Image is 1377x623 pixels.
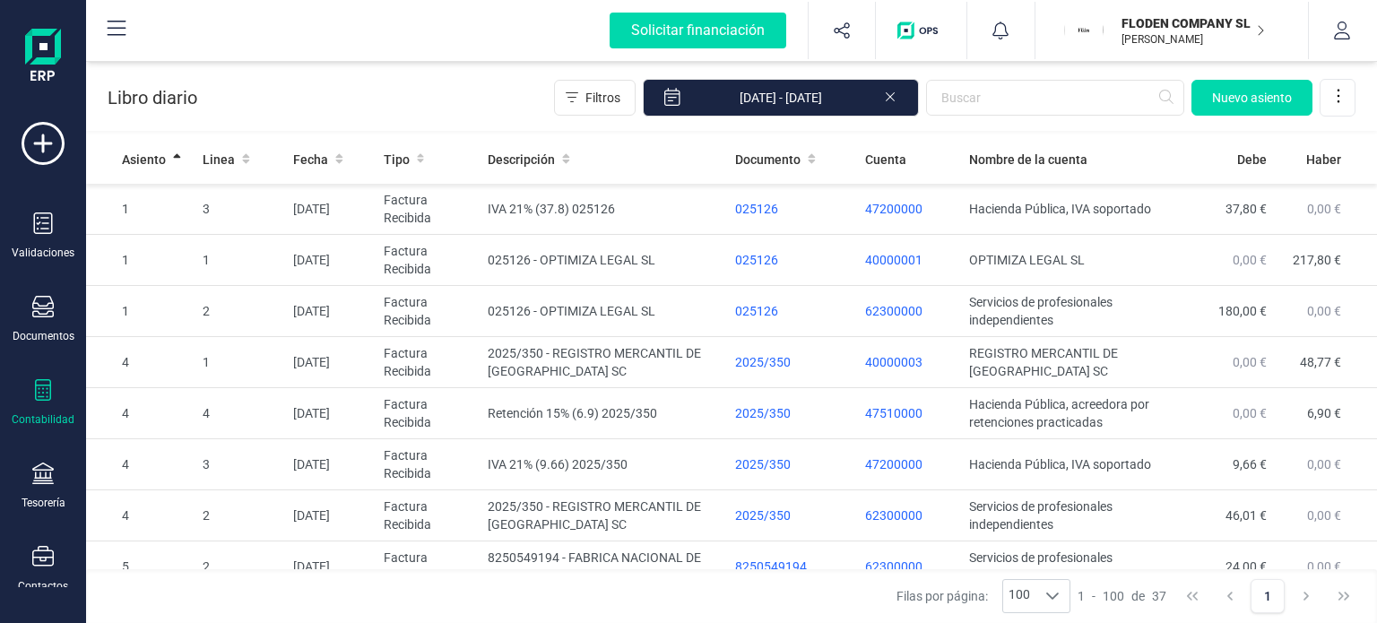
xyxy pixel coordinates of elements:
td: 4 [86,439,195,490]
td: OPTIMIZA LEGAL SL [962,235,1183,286]
div: 025126 [735,251,851,269]
p: 47200000 [865,455,955,473]
button: Nuevo asiento [1191,80,1312,116]
td: [DATE] [286,337,377,388]
td: Factura Recibida [377,388,481,439]
div: 2025/350 [735,506,851,524]
td: 2 [195,490,286,541]
span: 100 [1103,587,1124,605]
span: 0,00 € [1307,202,1341,216]
button: FLFLODEN COMPANY SL[PERSON_NAME] [1057,2,1286,59]
img: Logo Finanedi [25,29,61,86]
div: Filas por página: [896,579,1070,613]
td: Factura Recibida [377,439,481,490]
span: 48,77 € [1300,355,1341,369]
td: Servicios de profesionales independientes [962,541,1183,593]
td: 1 [195,235,286,286]
td: 4 [86,337,195,388]
td: 2 [195,541,286,593]
span: 217,80 € [1293,253,1341,267]
td: 025126 - OPTIMIZA LEGAL SL [481,286,728,337]
span: 0,00 € [1307,508,1341,523]
td: 2025/350 - REGISTRO MERCANTIL DE [GEOGRAPHIC_DATA] SC [481,490,728,541]
td: 3 [195,439,286,490]
td: Factura Recibida [377,337,481,388]
td: Servicios de profesionales independientes [962,286,1183,337]
td: 2 [195,286,286,337]
div: 2025/350 [735,404,851,422]
button: Previous Page [1213,579,1247,613]
span: Nombre de la cuenta [969,151,1087,169]
td: 1 [86,235,195,286]
td: 4 [86,388,195,439]
div: 2025/350 [735,353,851,371]
td: [DATE] [286,541,377,593]
div: - [1078,587,1166,605]
span: 37 [1152,587,1166,605]
button: Page 1 [1251,579,1285,613]
span: Documento [735,151,801,169]
td: 3 [195,184,286,235]
td: REGISTRO MERCANTIL DE [GEOGRAPHIC_DATA] SC [962,337,1183,388]
span: Debe [1237,151,1267,169]
span: 0,00 € [1307,457,1341,472]
p: [PERSON_NAME] [1122,32,1265,47]
img: Logo de OPS [897,22,945,39]
td: Servicios de profesionales independientes [962,490,1183,541]
span: Nuevo asiento [1212,89,1292,107]
td: IVA 21% (9.66) 2025/350 [481,439,728,490]
span: 37,80 € [1225,202,1267,216]
p: 47510000 [865,404,955,422]
div: Validaciones [12,246,74,260]
input: Buscar [926,80,1184,116]
span: 0,00 € [1233,406,1267,420]
p: 62300000 [865,302,955,320]
span: de [1131,587,1145,605]
div: Contabilidad [12,412,74,427]
span: 24,00 € [1225,559,1267,574]
span: Fecha [293,151,328,169]
span: 0,00 € [1307,559,1341,574]
td: [DATE] [286,286,377,337]
td: 5 [86,541,195,593]
td: [DATE] [286,235,377,286]
td: IVA 21% (37.8) 025126 [481,184,728,235]
span: 0,00 € [1233,253,1267,267]
td: 1 [86,184,195,235]
div: 025126 [735,200,851,218]
span: 1 [1078,587,1085,605]
span: 0,00 € [1233,355,1267,369]
div: 025126 [735,302,851,320]
td: Retención 15% (6.9) 2025/350 [481,388,728,439]
td: Factura Recibida [377,286,481,337]
p: FLODEN COMPANY SL [1122,14,1265,32]
p: 62300000 [865,506,955,524]
span: 0,00 € [1307,304,1341,318]
span: Descripción [488,151,555,169]
td: 2025/350 - REGISTRO MERCANTIL DE [GEOGRAPHIC_DATA] SC [481,337,728,388]
span: Cuenta [865,151,906,169]
td: Hacienda Pública, IVA soportado [962,439,1183,490]
span: 46,01 € [1225,508,1267,523]
td: Hacienda Pública, acreedora por retenciones practicadas [962,388,1183,439]
img: FL [1064,11,1104,50]
td: [DATE] [286,439,377,490]
p: Libro diario [108,85,197,110]
button: Filtros [554,80,636,116]
div: Contactos [18,579,68,593]
span: 100 [1003,580,1035,612]
span: 9,66 € [1233,457,1267,472]
td: Factura Recibida [377,235,481,286]
span: 180,00 € [1218,304,1267,318]
td: 8250549194 - FABRICA NACIONAL DE MONEDA Y TIMBRE [481,541,728,593]
div: Documentos [13,329,74,343]
div: Tesorería [22,496,65,510]
button: Solicitar financiación [588,2,808,59]
td: 1 [86,286,195,337]
td: [DATE] [286,490,377,541]
td: 4 [195,388,286,439]
td: Hacienda Pública, IVA soportado [962,184,1183,235]
td: [DATE] [286,388,377,439]
span: Asiento [122,151,166,169]
td: 025126 - OPTIMIZA LEGAL SL [481,235,728,286]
